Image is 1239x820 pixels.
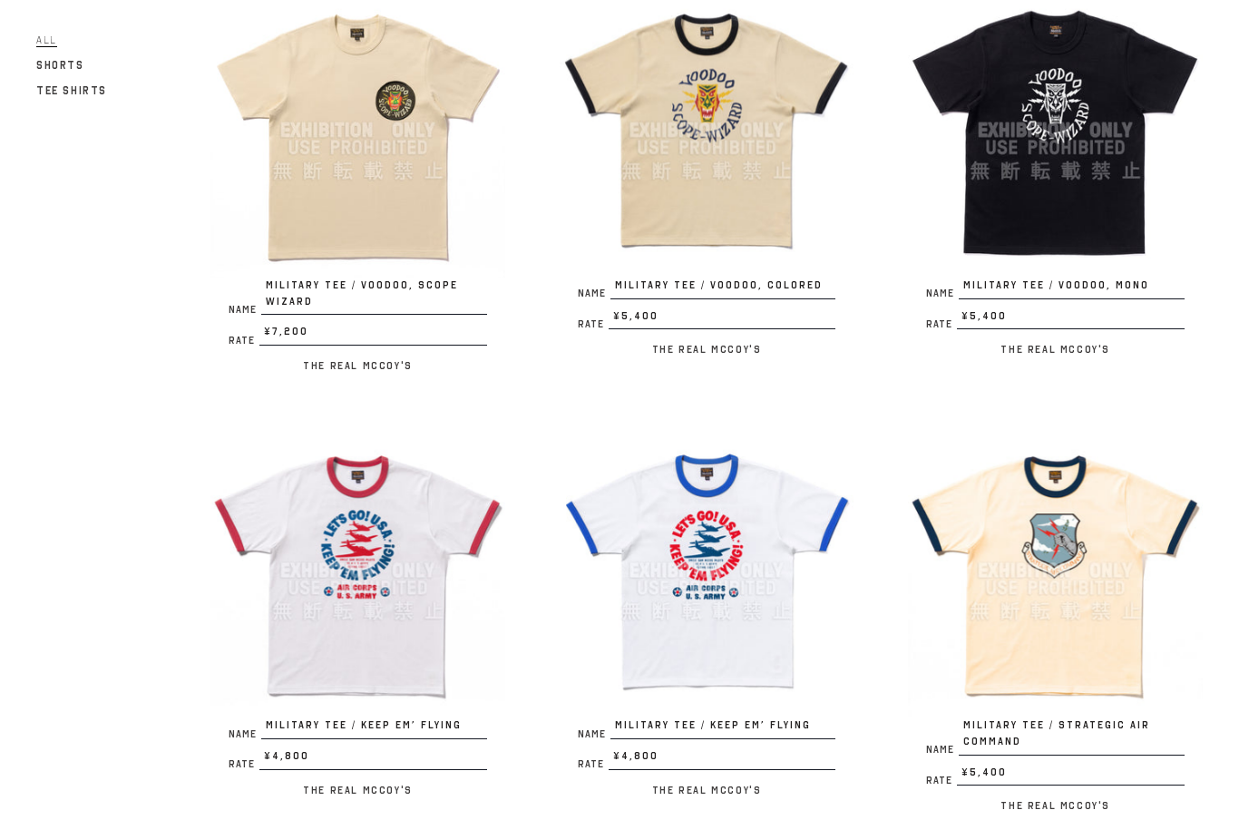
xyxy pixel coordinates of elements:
[560,338,854,360] p: The Real McCoy's
[610,717,836,739] span: MILITARY TEE / KEEP EM’ FLYING
[229,305,261,315] span: Name
[259,748,487,770] span: ¥4,800
[959,278,1185,299] span: MILITARY TEE / VOODOO, MONO
[210,355,505,376] p: The Real McCoy's
[259,324,487,346] span: ¥7,200
[908,338,1203,360] p: The Real McCoy's
[926,288,959,298] span: Name
[578,288,610,298] span: Name
[36,34,57,47] span: All
[210,424,505,801] a: MILITARY TEE / KEEP EM’ FLYING NameMILITARY TEE / KEEP EM’ FLYING Rate¥4,800 The Real McCoy's
[261,717,487,739] span: MILITARY TEE / KEEP EM’ FLYING
[578,319,609,329] span: Rate
[36,80,107,102] a: Tee Shirts
[578,729,610,739] span: Name
[36,84,107,97] span: Tee Shirts
[229,729,261,739] span: Name
[36,59,84,72] span: Shorts
[957,765,1185,786] span: ¥5,400
[229,336,259,346] span: Rate
[560,779,854,801] p: The Real McCoy's
[609,748,836,770] span: ¥4,800
[578,759,609,769] span: Rate
[610,278,836,299] span: MILITARY TEE / VOODOO, COLORED
[229,759,259,769] span: Rate
[560,424,854,801] a: MILITARY TEE / KEEP EM’ FLYING NameMILITARY TEE / KEEP EM’ FLYING Rate¥4,800 The Real McCoy's
[210,779,505,801] p: The Real McCoy's
[926,776,957,786] span: Rate
[36,54,84,76] a: Shorts
[908,795,1203,816] p: The Real McCoy's
[908,424,1203,816] a: MILITARY TEE / STRATEGIC AIR COMMAND NameMILITARY TEE / STRATEGIC AIR COMMAND Rate¥5,400 The Real...
[609,308,836,330] span: ¥5,400
[959,717,1185,755] span: MILITARY TEE / STRATEGIC AIR COMMAND
[926,319,957,329] span: Rate
[957,308,1185,330] span: ¥5,400
[36,29,57,51] a: All
[261,278,487,315] span: MILITARY TEE / VOODOO, SCOPE WIZARD
[926,745,959,755] span: Name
